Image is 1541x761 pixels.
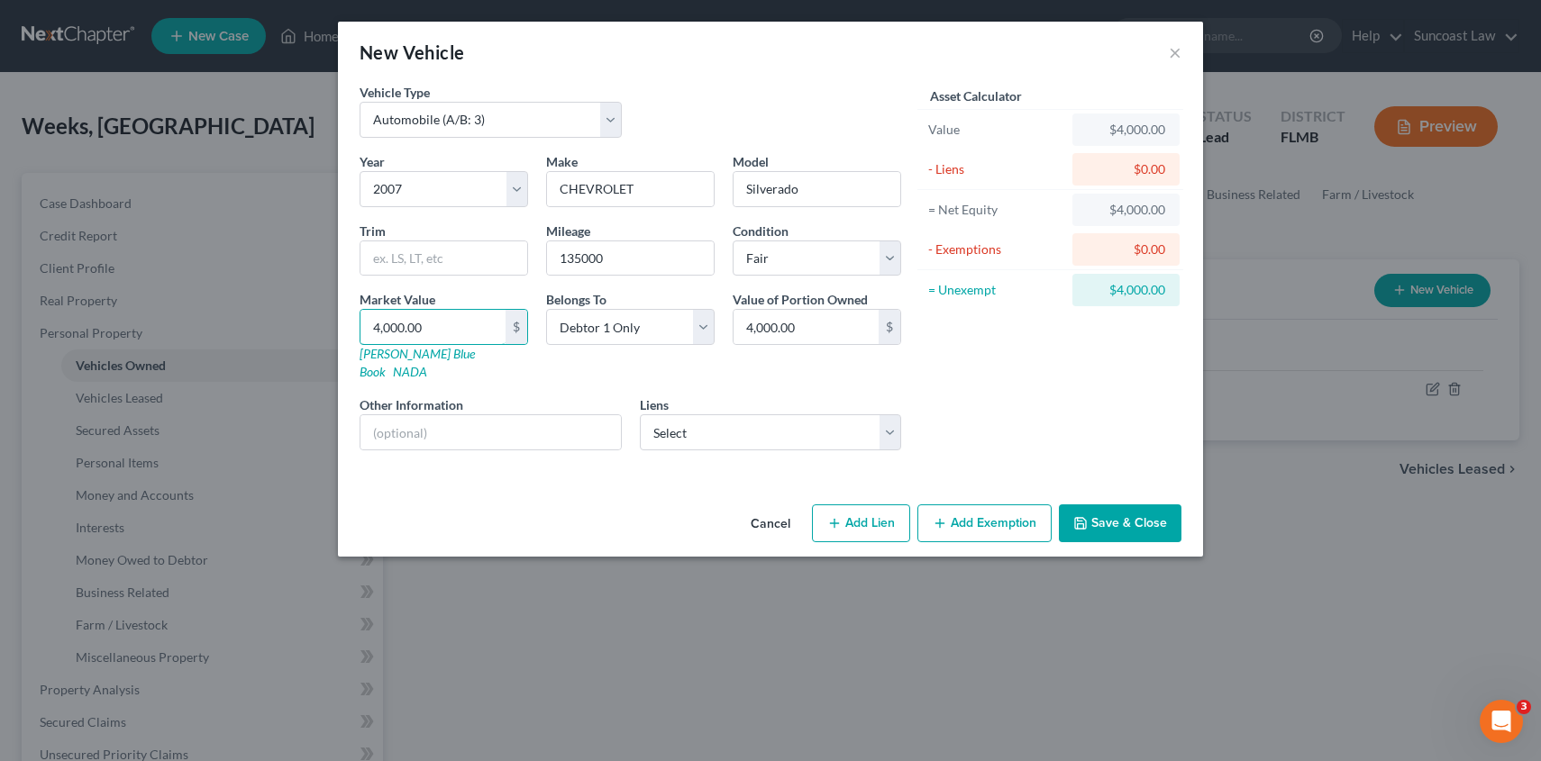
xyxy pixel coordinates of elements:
[734,172,900,206] input: ex. Altima
[733,290,868,309] label: Value of Portion Owned
[360,346,475,379] a: [PERSON_NAME] Blue Book
[360,152,385,171] label: Year
[1087,160,1165,178] div: $0.00
[1087,240,1165,258] div: $0.00
[812,504,910,542] button: Add Lien
[360,415,621,449] input: (optional)
[360,310,506,344] input: 0.00
[360,241,527,276] input: ex. LS, LT, etc
[360,83,430,102] label: Vehicle Type
[928,240,1064,258] div: - Exemptions
[1517,700,1531,714] span: 3
[360,290,435,309] label: Market Value
[917,504,1052,542] button: Add Exemption
[546,222,590,240] label: Mileage
[733,152,769,171] label: Model
[1480,700,1523,743] iframe: Intercom live chat
[547,241,714,276] input: --
[393,364,427,379] a: NADA
[360,222,386,240] label: Trim
[930,86,1022,105] label: Asset Calculator
[928,201,1064,219] div: = Net Equity
[1087,121,1165,139] div: $4,000.00
[1087,201,1165,219] div: $4,000.00
[928,281,1064,299] div: = Unexempt
[733,222,789,240] label: Condition
[1059,504,1181,542] button: Save & Close
[1087,281,1165,299] div: $4,000.00
[928,160,1064,178] div: - Liens
[360,395,463,414] label: Other Information
[506,310,527,344] div: $
[547,172,714,206] input: ex. Nissan
[879,310,900,344] div: $
[734,310,879,344] input: 0.00
[546,154,578,169] span: Make
[640,395,669,414] label: Liens
[928,121,1064,139] div: Value
[546,292,606,307] span: Belongs To
[1169,41,1181,63] button: ×
[360,40,464,65] div: New Vehicle
[736,506,805,542] button: Cancel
